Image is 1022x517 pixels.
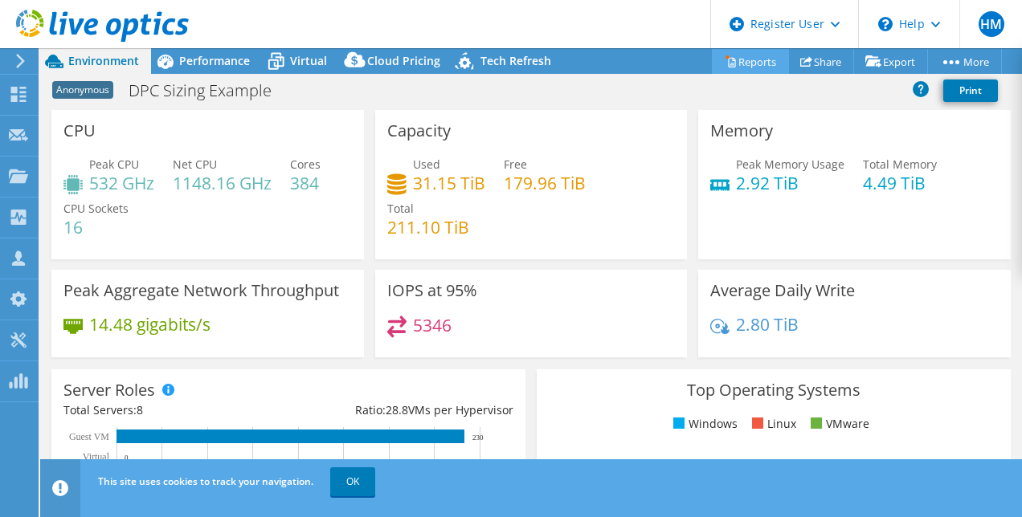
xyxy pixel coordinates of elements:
[179,53,250,68] span: Performance
[863,174,937,192] h4: 4.49 TiB
[710,282,855,299] h3: Average Daily Write
[807,415,869,433] li: VMware
[290,174,321,192] h4: 384
[89,315,211,333] h4: 14.48 gigabits/s
[853,49,928,74] a: Export
[927,49,1002,74] a: More
[89,157,139,172] span: Peak CPU
[504,174,586,192] h4: 179.96 TiB
[549,381,999,399] h3: Top Operating Systems
[173,174,272,192] h4: 1148.16 GHz
[736,157,844,172] span: Peak Memory Usage
[330,467,375,496] a: OK
[173,157,217,172] span: Net CPU
[98,474,313,488] span: This site uses cookies to track your navigation.
[52,81,113,99] span: Anonymous
[83,451,110,462] text: Virtual
[137,402,143,417] span: 8
[367,53,440,68] span: Cloud Pricing
[68,53,139,68] span: Environment
[979,11,1004,37] span: HM
[736,174,844,192] h4: 2.92 TiB
[89,174,154,192] h4: 532 GHz
[125,454,129,462] text: 0
[472,434,484,442] text: 230
[63,218,129,236] h4: 16
[387,201,414,216] span: Total
[788,49,854,74] a: Share
[63,381,155,399] h3: Server Roles
[710,122,773,140] h3: Memory
[63,401,288,419] div: Total Servers:
[69,431,109,442] text: Guest VM
[290,157,321,172] span: Cores
[878,17,893,31] svg: \n
[121,82,296,100] h1: DPC Sizing Example
[669,415,738,433] li: Windows
[288,401,513,419] div: Ratio: VMs per Hypervisor
[386,402,408,417] span: 28.8
[504,157,527,172] span: Free
[63,201,129,216] span: CPU Sockets
[712,49,789,74] a: Reports
[387,218,469,236] h4: 211.10 TiB
[413,157,440,172] span: Used
[63,282,339,299] h3: Peak Aggregate Network Throughput
[480,53,551,68] span: Tech Refresh
[387,282,477,299] h3: IOPS at 95%
[63,122,96,140] h3: CPU
[413,316,452,334] h4: 5346
[736,315,799,333] h4: 2.80 TiB
[290,53,327,68] span: Virtual
[387,122,451,140] h3: Capacity
[748,415,796,433] li: Linux
[413,174,485,192] h4: 31.15 TiB
[943,79,998,102] a: Print
[863,157,937,172] span: Total Memory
